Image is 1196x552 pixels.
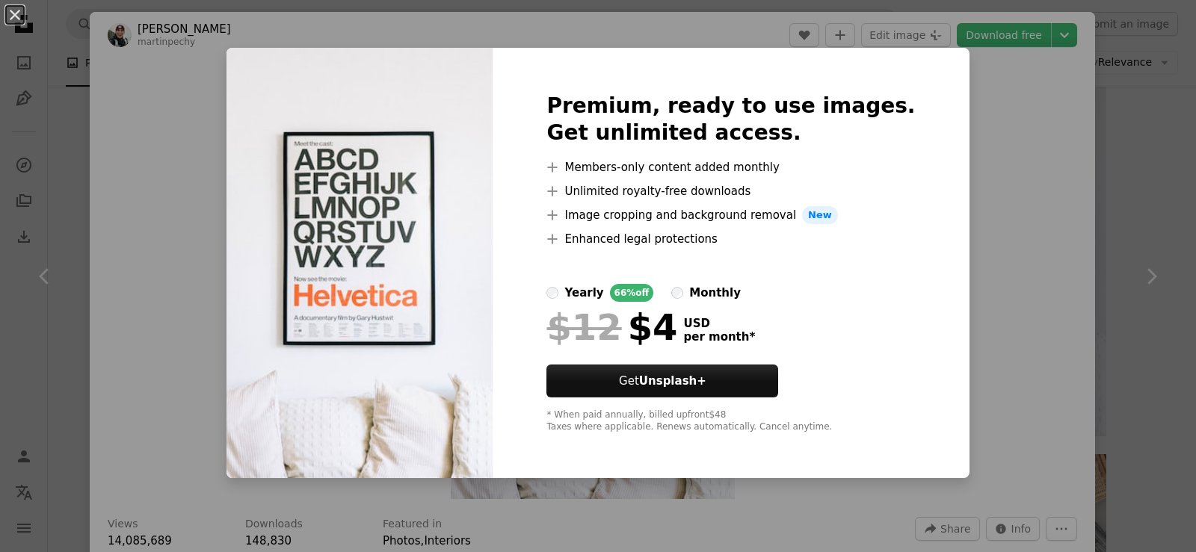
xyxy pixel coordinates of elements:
h2: Premium, ready to use images. Get unlimited access. [546,93,915,146]
img: photo-1543487945-139a97f387d5 [226,48,493,478]
div: 66% off [610,284,654,302]
span: New [802,206,838,224]
div: $4 [546,308,677,347]
li: Enhanced legal protections [546,230,915,248]
input: yearly66%off [546,287,558,299]
div: yearly [564,284,603,302]
strong: Unsplash+ [639,374,706,388]
li: Members-only content added monthly [546,158,915,176]
li: Image cropping and background removal [546,206,915,224]
span: USD [683,317,755,330]
div: monthly [689,284,741,302]
button: GetUnsplash+ [546,365,778,397]
span: $12 [546,308,621,347]
div: * When paid annually, billed upfront $48 Taxes where applicable. Renews automatically. Cancel any... [546,409,915,433]
input: monthly [671,287,683,299]
li: Unlimited royalty-free downloads [546,182,915,200]
span: per month * [683,330,755,344]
